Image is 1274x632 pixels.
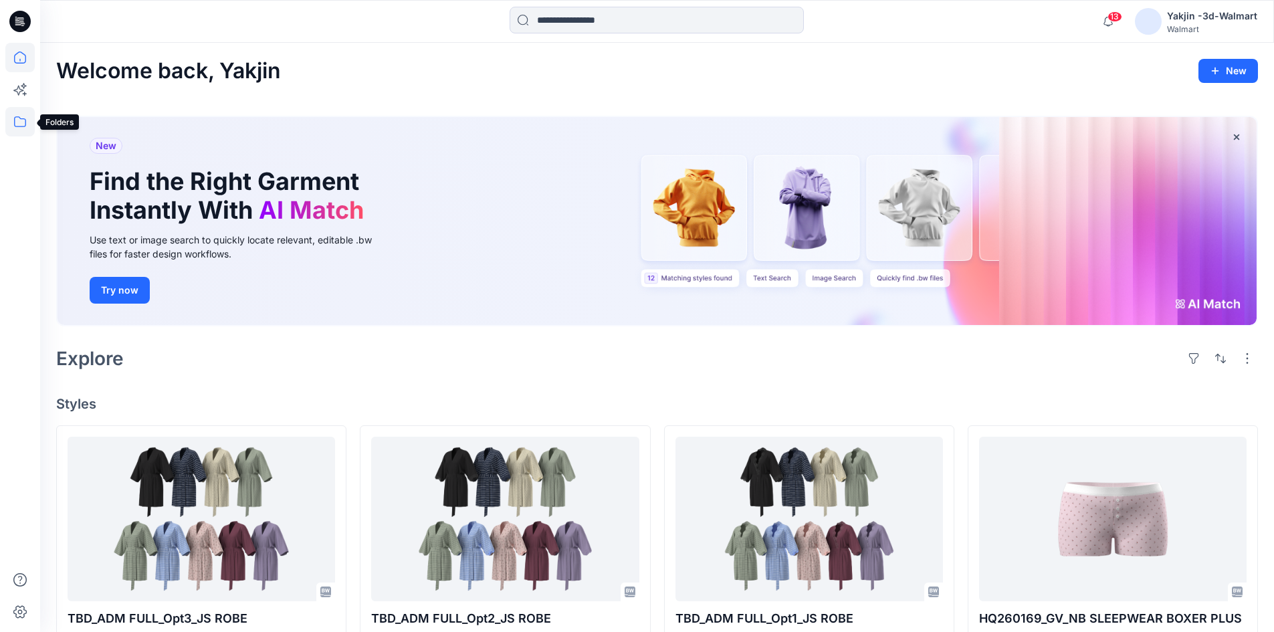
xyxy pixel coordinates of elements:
h2: Explore [56,348,124,369]
a: TBD_ADM FULL_Opt1_JS ROBE [675,437,943,602]
h2: Welcome back, Yakjin [56,59,281,84]
img: avatar [1135,8,1162,35]
a: HQ260169_GV_NB SLEEPWEAR BOXER PLUS [979,437,1247,602]
h1: Find the Right Garment Instantly With [90,167,370,225]
h4: Styles [56,396,1258,412]
div: Yakjin -3d-Walmart [1167,8,1257,24]
button: New [1198,59,1258,83]
div: Walmart [1167,24,1257,34]
button: Try now [90,277,150,304]
a: TBD_ADM FULL_Opt2_JS ROBE [371,437,639,602]
span: New [96,138,116,154]
p: TBD_ADM FULL_Opt1_JS ROBE [675,609,943,628]
span: AI Match [259,195,364,225]
p: TBD_ADM FULL_Opt2_JS ROBE [371,609,639,628]
p: TBD_ADM FULL_Opt3_JS ROBE [68,609,335,628]
span: 13 [1107,11,1122,22]
a: TBD_ADM FULL_Opt3_JS ROBE [68,437,335,602]
div: Use text or image search to quickly locate relevant, editable .bw files for faster design workflows. [90,233,391,261]
p: HQ260169_GV_NB SLEEPWEAR BOXER PLUS [979,609,1247,628]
